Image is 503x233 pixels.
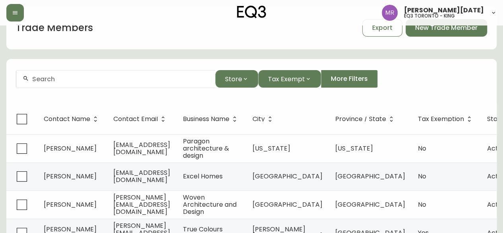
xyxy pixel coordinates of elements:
button: Export [362,19,402,37]
button: Tax Exempt [258,70,321,88]
span: [PERSON_NAME] [44,144,97,153]
span: [GEOGRAPHIC_DATA] [252,172,322,181]
input: Search [32,75,209,83]
span: [US_STATE] [335,144,373,153]
span: [US_STATE] [252,144,290,153]
span: Excel Homes [183,172,223,181]
span: [EMAIL_ADDRESS][DOMAIN_NAME] [113,168,170,184]
h5: eq3 toronto - king [404,14,455,18]
span: No [418,144,426,153]
span: Export [372,23,392,32]
span: Business Name [183,117,229,121]
span: Province / State [335,117,386,121]
span: Woven Architecture and Design [183,193,237,216]
span: City [252,117,265,121]
span: [PERSON_NAME][EMAIL_ADDRESS][DOMAIN_NAME] [113,193,170,216]
span: Tax Exempt [268,74,305,84]
img: 433a7fc21d7050a523c0a08e44de74d9 [382,5,398,21]
span: [EMAIL_ADDRESS][DOMAIN_NAME] [113,140,170,157]
span: Contact Name [44,116,101,123]
span: No [418,172,426,181]
h1: Trade Members [16,21,93,35]
span: Store [225,74,242,84]
span: New Trade Member [415,23,478,32]
span: [GEOGRAPHIC_DATA] [335,172,405,181]
span: Province / State [335,116,396,123]
span: Contact Name [44,117,90,121]
button: More Filters [321,70,378,88]
button: New Trade Member [406,19,487,37]
span: [GEOGRAPHIC_DATA] [252,200,322,209]
span: Contact Email [113,117,158,121]
span: Paragon architecture & design [183,137,229,160]
span: Contact Email [113,116,168,123]
span: Tax Exemption [418,117,464,121]
span: Tax Exemption [418,116,474,123]
span: No [418,200,426,209]
span: More Filters [331,74,368,83]
span: [PERSON_NAME][DATE] [404,7,484,14]
img: logo [237,6,266,18]
span: [PERSON_NAME] [44,200,97,209]
span: [GEOGRAPHIC_DATA] [335,200,405,209]
span: [PERSON_NAME] [44,172,97,181]
span: City [252,116,275,123]
span: Business Name [183,116,240,123]
button: Store [215,70,258,88]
